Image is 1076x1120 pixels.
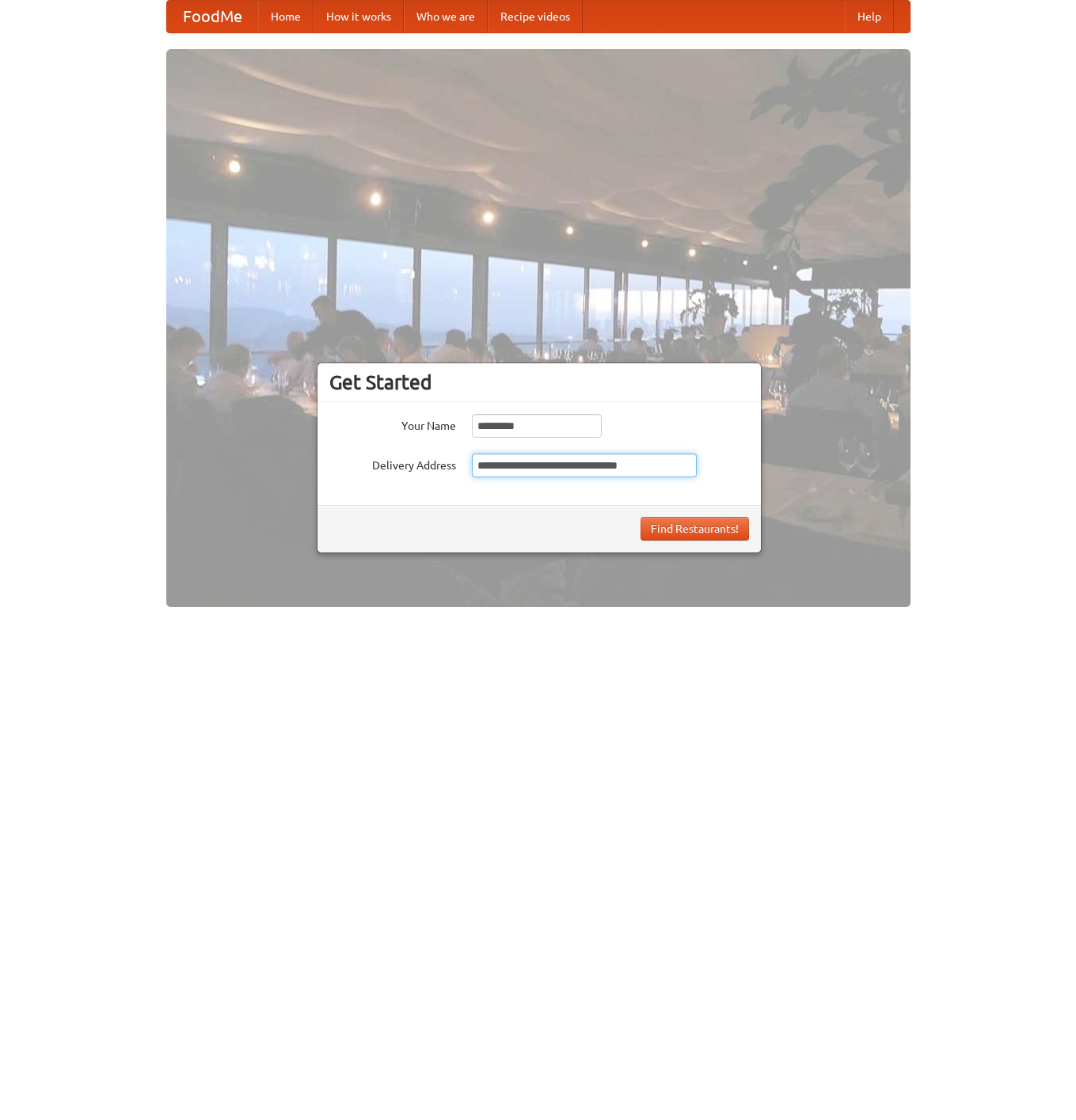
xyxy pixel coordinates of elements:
h3: Get Started [329,370,749,394]
button: Find Restaurants! [641,517,749,541]
a: How it works [314,1,404,32]
a: Who we are [404,1,488,32]
label: Your Name [329,414,456,434]
label: Delivery Address [329,454,456,473]
a: Home [258,1,314,32]
a: Help [845,1,894,32]
a: Recipe videos [488,1,583,32]
a: FoodMe [167,1,258,32]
